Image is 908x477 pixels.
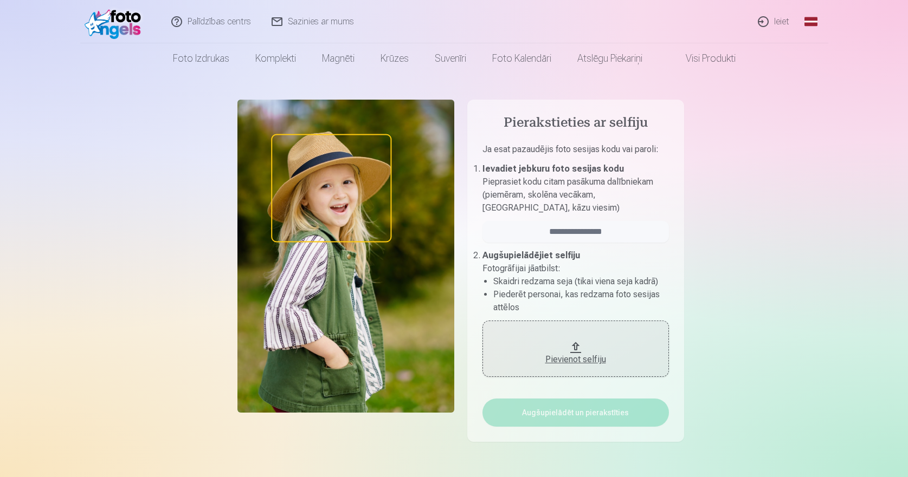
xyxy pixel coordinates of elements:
[493,288,669,314] li: Piederēt personai, kas redzama foto sesijas attēlos
[422,43,479,74] a: Suvenīri
[482,321,669,377] button: Pievienot selfiju
[493,275,669,288] li: Skaidri redzama seja (tikai viena seja kadrā)
[160,43,242,74] a: Foto izdrukas
[368,43,422,74] a: Krūzes
[85,4,147,39] img: /fa1
[564,43,655,74] a: Atslēgu piekariņi
[482,175,669,214] p: Pieprasiet kodu citam pasākuma dalībniekam (piemēram, skolēna vecākam, [GEOGRAPHIC_DATA], kāzu vi...
[493,353,658,366] div: Pievienot selfiju
[479,43,564,74] a: Foto kalendāri
[482,143,669,162] p: Ja esat pazaudējis foto sesijas kodu vai paroli :
[482,115,669,132] h4: Pierakstieties ar selfiju
[482,250,580,260] b: Augšupielādējiet selfiju
[655,43,749,74] a: Visi produkti
[482,262,669,275] p: Fotogrāfijai jāatbilst :
[242,43,309,74] a: Komplekti
[482,164,624,174] b: Ievadiet jebkuru foto sesijas kodu
[309,43,368,74] a: Magnēti
[482,398,669,427] button: Augšupielādēt un pierakstīties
